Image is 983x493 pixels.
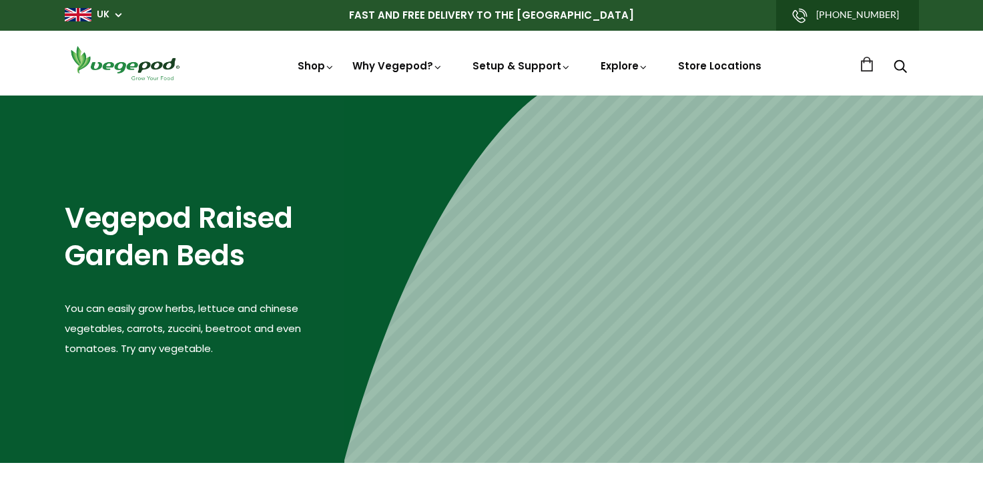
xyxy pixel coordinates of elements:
[65,299,344,359] p: You can easily grow herbs, lettuce and chinese vegetables, carrots, zuccini, beetroot and even to...
[97,8,109,21] a: UK
[894,61,907,75] a: Search
[601,59,649,73] a: Explore
[65,44,185,82] img: Vegepod
[472,59,571,73] a: Setup & Support
[65,200,344,275] h2: Vegepod Raised Garden Beds
[65,8,91,21] img: gb_large.png
[678,59,761,73] a: Store Locations
[352,59,443,73] a: Why Vegepod?
[298,59,335,73] a: Shop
